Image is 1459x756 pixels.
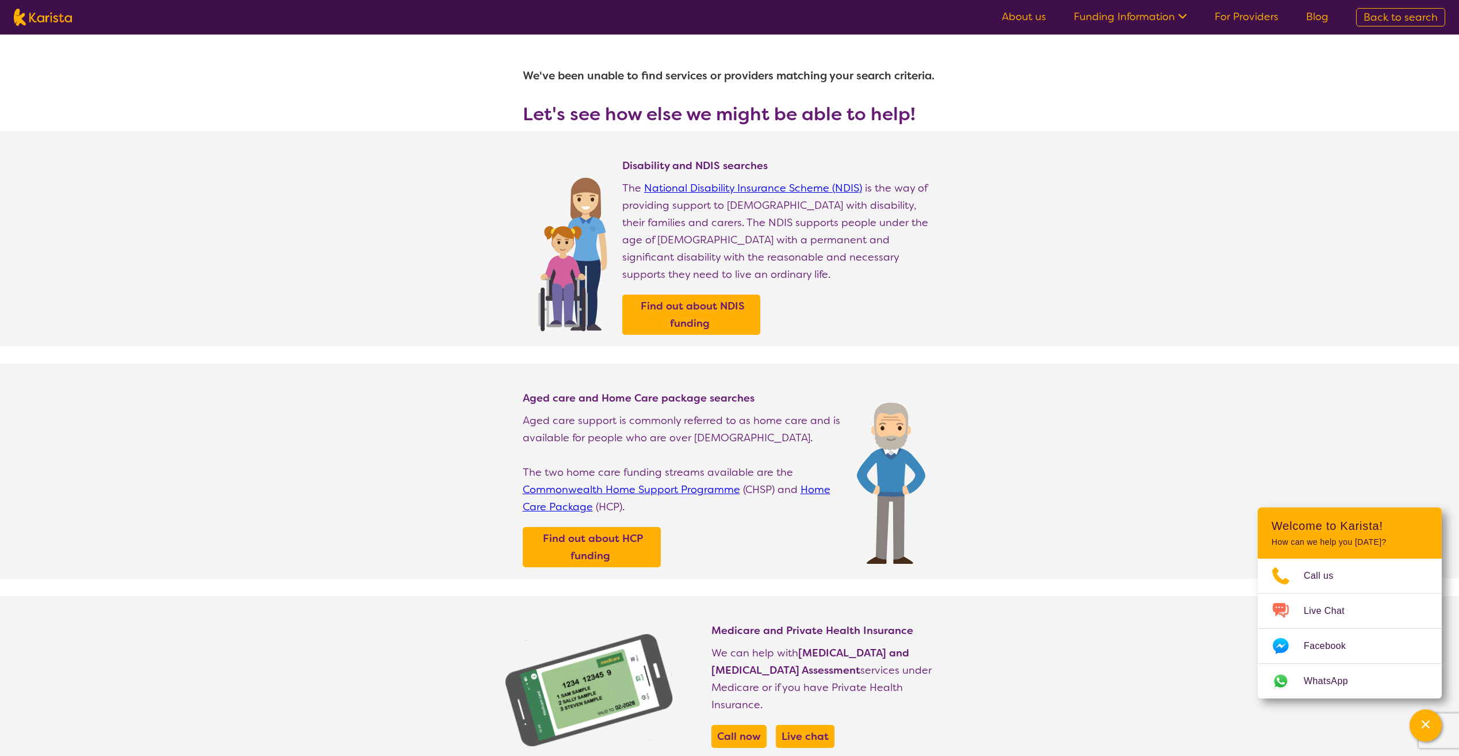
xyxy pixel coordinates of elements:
[857,403,925,564] img: Find Age care and home care package services and providers
[534,170,611,331] img: Find NDIS and Disability services and providers
[1304,637,1360,655] span: Facebook
[644,181,862,195] a: National Disability Insurance Scheme (NDIS)
[1258,664,1442,698] a: Web link opens in a new tab.
[1304,673,1362,690] span: WhatsApp
[1258,559,1442,698] ul: Choose channel
[523,412,845,446] p: Aged care support is commonly referred to as home care and is available for people who are over [...
[523,391,845,405] h4: Aged care and Home Care package searches
[1306,10,1328,24] a: Blog
[503,633,675,748] img: Find NDIS and Disability services and providers
[523,62,937,90] h1: We've been unable to find services or providers matching your search criteria.
[625,297,757,332] a: Find out about NDIS funding
[717,730,761,743] b: Call now
[523,464,845,516] p: The two home care funding streams available are the (CHSP) and (HCP).
[622,159,937,173] h4: Disability and NDIS searches
[641,299,745,330] b: Find out about NDIS funding
[711,646,909,677] b: [MEDICAL_DATA] and [MEDICAL_DATA] Assessment
[1272,519,1428,533] h2: Welcome to Karista!
[1272,537,1428,547] p: How can we help you [DATE]?
[622,180,937,283] p: The is the way of providing support to [DEMOGRAPHIC_DATA] with disability, their families and car...
[543,532,643,563] b: Find out about HCP funding
[1304,567,1347,585] span: Call us
[1215,10,1278,24] a: For Providers
[711,624,937,637] h4: Medicare and Private Health Insurance
[1002,10,1046,24] a: About us
[779,728,832,745] a: Live chat
[1074,10,1187,24] a: Funding Information
[711,644,937,713] p: We can help with services under Medicare or if you have Private Health Insurance.
[1304,602,1358,620] span: Live Chat
[523,104,937,124] h3: Let's see how else we might be able to help!
[782,730,829,743] b: Live chat
[1356,8,1445,26] a: Back to search
[1364,10,1438,24] span: Back to search
[523,483,740,497] a: Commonwealth Home Support Programme
[714,728,764,745] a: Call now
[526,530,658,564] a: Find out about HCP funding
[1410,709,1442,742] button: Channel Menu
[1258,507,1442,698] div: Channel Menu
[14,9,72,26] img: Karista logo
